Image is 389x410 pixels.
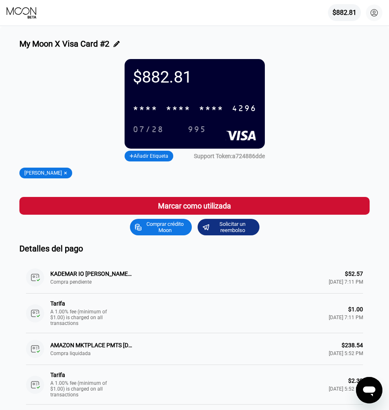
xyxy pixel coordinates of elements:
[26,365,363,405] div: TarifaA 1.00% fee (minimum of $1.00) is charged on all transactions$2.39[DATE] 5:52 PM
[19,39,109,49] div: My Moon X Visa Card #2
[194,153,265,159] div: Support Token: a724886dde
[133,67,257,87] div: $882.81
[329,386,363,392] div: [DATE] 5:52 PM
[232,104,257,114] div: 4296
[125,151,174,161] div: Añadir Etiqueta
[50,372,133,378] div: Tarifa
[348,306,363,313] div: $1.00
[50,300,133,307] div: Tarifa
[348,377,363,384] div: $2.39
[24,170,62,176] div: [PERSON_NAME]
[356,377,382,403] iframe: Botón para iniciar la ventana de mensajería, conversación en curso
[142,220,188,234] div: Comprar crédito Moon
[188,125,206,135] div: 995
[127,123,170,136] div: 07/28
[194,153,265,159] div: Support Token:a724886dde
[133,125,164,135] div: 07/28
[328,4,361,21] div: $882.81
[26,294,363,333] div: TarifaA 1.00% fee (minimum of $1.00) is charged on all transactions$1.00[DATE] 7:11 PM
[19,244,370,254] div: Detalles del pago
[210,220,255,234] div: Solicitar un reembolso
[198,219,259,235] div: Solicitar un reembolso
[130,153,169,159] div: Añadir Etiqueta
[19,197,370,215] div: Marcar como utilizada
[329,315,363,320] div: [DATE] 7:11 PM
[50,309,112,326] div: A 1.00% fee (minimum of $1.00) is charged on all transactions
[182,123,212,136] div: 995
[332,9,356,17] div: $882.81
[50,380,112,398] div: A 1.00% fee (minimum of $1.00) is charged on all transactions
[158,201,231,211] div: Marcar como utilizada
[130,219,192,235] div: Comprar crédito Moon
